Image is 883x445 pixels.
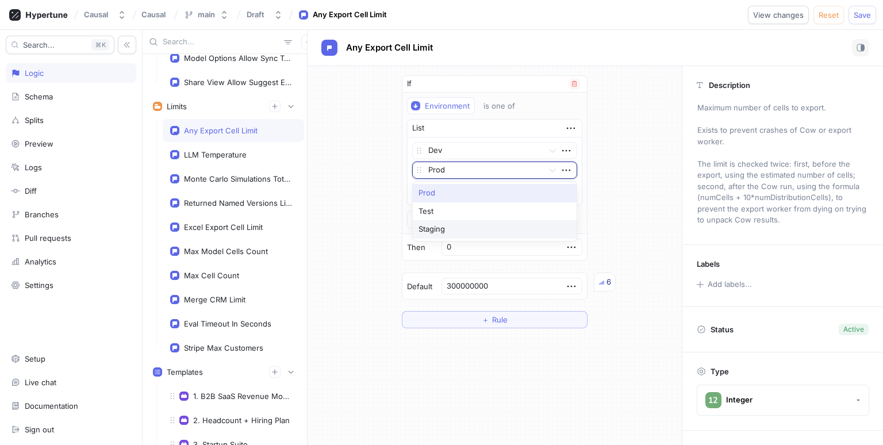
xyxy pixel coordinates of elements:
[711,321,734,337] p: Status
[407,281,432,293] p: Default
[184,150,247,159] div: LLM Temperature
[606,277,611,288] div: 6
[179,5,233,24] button: main
[141,10,166,18] span: Causal
[184,247,268,256] div: Max Model Cells Count
[413,202,577,221] div: Test
[184,78,292,87] div: Share View Allow Suggest Edits In Spreadsheet
[23,41,55,48] span: Search...
[198,10,215,20] div: main
[697,385,869,416] button: Integer
[753,11,804,18] span: View changes
[697,259,720,268] p: Labels
[849,6,876,24] button: Save
[25,354,45,363] div: Setup
[813,6,844,24] button: Reset
[184,53,292,63] div: Model Options Allow Sync To Google Sheets
[711,367,729,376] p: Type
[184,198,292,208] div: Returned Named Versions Limit
[407,78,412,90] p: If
[167,367,203,377] div: Templates
[412,122,424,134] div: List
[25,401,78,411] div: Documentation
[478,97,532,114] button: is one of
[247,10,264,20] div: Draft
[407,97,475,114] button: Environment
[25,425,54,434] div: Sign out
[184,222,263,232] div: Excel Export Cell Limit
[91,39,109,51] div: K
[819,11,839,18] span: Reset
[441,239,582,256] input: Enter number here
[425,101,470,111] div: Environment
[313,9,387,21] div: Any Export Cell Limit
[184,295,245,304] div: Merge CRM Limit
[854,11,871,18] span: Save
[242,5,287,24] button: Draft
[693,277,755,292] button: Add labels...
[482,316,489,323] span: ＋
[25,68,44,78] div: Logic
[167,102,187,111] div: Limits
[441,278,582,295] input: Enter number here
[413,220,577,239] div: Staging
[184,343,263,352] div: Stripe Max Customers
[6,36,114,54] button: Search...K
[25,281,53,290] div: Settings
[25,116,44,125] div: Splits
[184,174,292,183] div: Monte Carlo Simulations Total Cell Limit
[193,392,292,401] div: 1. B2B SaaS Revenue Model
[726,395,753,405] div: Integer
[84,10,108,20] div: Causal
[843,324,864,335] div: Active
[6,396,136,416] a: Documentation
[709,80,750,90] p: Description
[25,92,53,101] div: Schema
[184,126,258,135] div: Any Export Cell Limit
[25,139,53,148] div: Preview
[25,163,42,172] div: Logs
[25,378,56,387] div: Live chat
[25,210,59,219] div: Branches
[25,186,37,195] div: Diff
[692,98,873,230] p: Maximum number of cells to export. Exists to prevent crashes of Cow or export worker. The limit i...
[402,311,588,328] button: ＋Rule
[483,101,515,111] div: is one of
[79,5,131,24] button: Causal
[25,257,56,266] div: Analytics
[163,36,279,48] input: Search...
[25,233,71,243] div: Pull requests
[184,319,271,328] div: Eval Timeout In Seconds
[708,281,752,288] div: Add labels...
[407,242,425,254] p: Then
[748,6,809,24] button: View changes
[346,43,433,52] span: Any Export Cell Limit
[413,184,577,202] div: Prod
[492,316,508,323] span: Rule
[184,271,239,280] div: Max Cell Count
[193,416,290,425] div: 2. Headcount + Hiring Plan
